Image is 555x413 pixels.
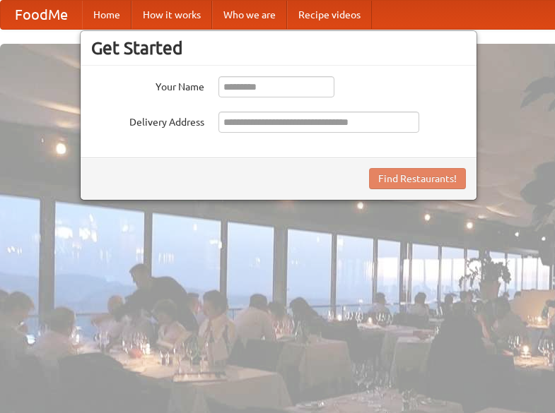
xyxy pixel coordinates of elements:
[369,168,466,189] button: Find Restaurants!
[91,76,204,94] label: Your Name
[212,1,287,29] a: Who we are
[91,37,466,59] h3: Get Started
[287,1,372,29] a: Recipe videos
[132,1,212,29] a: How it works
[91,112,204,129] label: Delivery Address
[1,1,82,29] a: FoodMe
[82,1,132,29] a: Home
